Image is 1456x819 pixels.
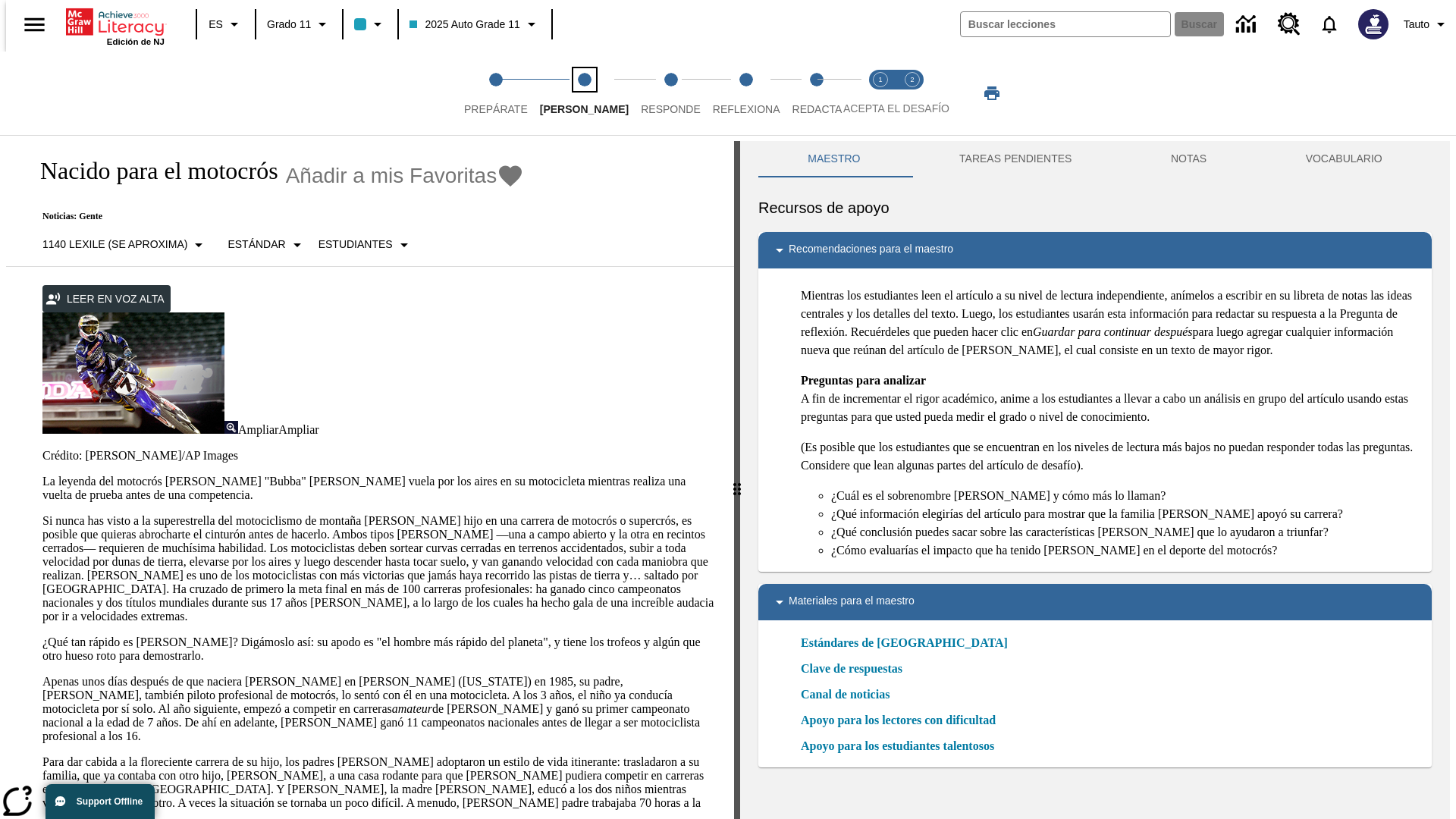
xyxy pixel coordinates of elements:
button: Responde step 3 of 5 [629,52,713,135]
button: Abrir el menú lateral [12,2,57,47]
span: Grado 11 [267,17,311,33]
button: Escoja un nuevo avatar [1349,5,1398,44]
strong: Preguntas para analizar [801,374,926,387]
p: Recomendaciones para el maestro [789,241,953,259]
p: Estándar [227,237,285,253]
button: Clase: 2025 Auto Grade 11, Selecciona una clase [403,11,546,38]
span: Responde [641,103,701,115]
span: Reflexiona [713,103,780,115]
p: ¿Qué tan rápido es [PERSON_NAME]? Digámoslo así: su apodo es "el hombre más rápido del planeta", ... [42,635,716,663]
a: Centro de recursos, Se abrirá en una pestaña nueva. [1269,4,1310,45]
span: Prepárate [464,103,528,115]
img: Avatar [1358,9,1389,39]
p: Si nunca has visto a la superestrella del motociclismo de montaña [PERSON_NAME] hijo en una carre... [42,514,716,623]
button: Prepárate step 1 of 5 [452,52,540,135]
a: Apoyo para los estudiantes talentosos [801,737,1003,755]
text: 1 [878,76,882,83]
p: La leyenda del motocrós [PERSON_NAME] "Bubba" [PERSON_NAME] vuela por los aires en su motocicleta... [42,475,716,502]
button: Tipo de apoyo, Estándar [221,231,312,259]
div: activity [740,141,1450,819]
div: reading [6,141,734,811]
button: Seleccionar estudiante [312,231,419,259]
p: Materiales para el maestro [789,593,915,611]
input: Buscar campo [961,12,1170,36]
button: Leer en voz alta [42,285,171,313]
a: Estándares de [GEOGRAPHIC_DATA] [801,634,1017,652]
div: Materiales para el maestro [758,584,1432,620]
button: Lee step 2 of 5 [528,52,641,135]
a: Notificaciones [1310,5,1349,44]
button: Imprimir [968,80,1016,107]
img: El corredor de motocrós James Stewart vuela por los aires en su motocicleta de montaña. [42,312,224,434]
p: Crédito: [PERSON_NAME]/AP Images [42,449,716,463]
button: Seleccione Lexile, 1140 Lexile (Se aproxima) [36,231,214,259]
p: 1140 Lexile (Se aproxima) [42,237,187,253]
button: TAREAS PENDIENTES [910,141,1122,177]
p: Noticias: Gente [24,211,524,222]
div: Recomendaciones para el maestro [758,232,1432,268]
li: ¿Qué conclusión puedes sacar sobre las características [PERSON_NAME] que lo ayudaron a triunfar? [831,523,1420,541]
em: amateur [392,702,432,715]
button: Grado: Grado 11, Elige un grado [261,11,337,38]
li: ¿Cuál es el sobrenombre [PERSON_NAME] y cómo más lo llaman? [831,487,1420,505]
button: NOTAS [1122,141,1257,177]
span: Support Offline [77,796,143,807]
div: Portada [66,5,165,46]
p: (Es posible que los estudiantes que se encuentran en los niveles de lectura más bajos no puedan r... [801,438,1420,475]
p: Estudiantes [318,237,393,253]
button: El color de la clase es azul claro. Cambiar el color de la clase. [348,11,393,38]
span: Ampliar [238,423,278,436]
a: Apoyo para los lectores con dificultad [801,711,1005,730]
span: ACEPTA EL DESAFÍO [843,102,949,115]
li: ¿Qué información elegirías del artículo para mostrar que la familia [PERSON_NAME] apoyó su carrera? [831,505,1420,523]
button: Añadir a mis Favoritas - Nacido para el motocrós [286,162,525,189]
button: Acepta el desafío lee step 1 of 2 [858,52,902,135]
button: Redacta step 5 of 5 [780,52,855,135]
button: Perfil/Configuración [1398,11,1456,38]
a: Centro de información [1227,4,1269,45]
text: 2 [910,76,914,83]
a: Canal de noticias, Se abrirá en una nueva ventana o pestaña [801,686,890,704]
span: 2025 Auto Grade 11 [409,17,519,33]
span: Añadir a mis Favoritas [286,164,497,188]
p: Apenas unos días después de que naciera [PERSON_NAME] en [PERSON_NAME] ([US_STATE]) en 1985, su p... [42,675,716,743]
em: Guardar para continuar después [1033,325,1193,338]
span: Ampliar [278,423,318,436]
span: [PERSON_NAME] [540,103,629,115]
button: Lenguaje: ES, Selecciona un idioma [202,11,250,38]
h6: Recursos de apoyo [758,196,1432,220]
button: Acepta el desafío contesta step 2 of 2 [890,52,934,135]
span: Edición de NJ [107,37,165,46]
button: Maestro [758,141,910,177]
li: ¿Cómo evaluarías el impacto que ha tenido [PERSON_NAME] en el deporte del motocrós? [831,541,1420,560]
span: ES [209,17,223,33]
button: VOCABULARIO [1256,141,1432,177]
div: Instructional Panel Tabs [758,141,1432,177]
button: Support Offline [45,784,155,819]
div: Pulsa la tecla de intro o la barra espaciadora y luego presiona las flechas de derecha e izquierd... [734,141,740,819]
p: Mientras los estudiantes leen el artículo a su nivel de lectura independiente, anímelos a escribi... [801,287,1420,359]
h1: Nacido para el motocrós [24,157,278,185]
p: A fin de incrementar el rigor académico, anime a los estudiantes a llevar a cabo un análisis en g... [801,372,1420,426]
span: Tauto [1404,17,1429,33]
span: Redacta [792,103,843,115]
a: Clave de respuestas, Se abrirá en una nueva ventana o pestaña [801,660,902,678]
img: Ampliar [224,421,238,434]
button: Reflexiona step 4 of 5 [701,52,792,135]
